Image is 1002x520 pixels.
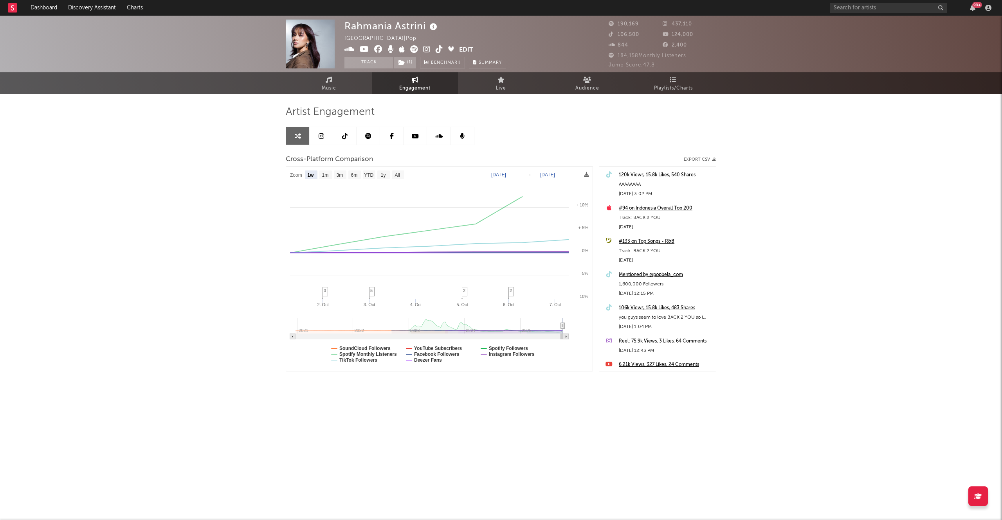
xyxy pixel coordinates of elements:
[337,172,343,178] text: 3m
[459,45,473,55] button: Edit
[663,22,692,27] span: 437,110
[619,270,712,280] a: Mentioned by @popbela_com
[619,346,712,355] div: [DATE] 12:43 PM
[394,57,416,68] button: (1)
[619,189,712,199] div: [DATE] 3:02 PM
[609,63,655,68] span: Jump Score: 47.8
[496,84,506,93] span: Live
[619,213,712,222] div: Track: BACK 2 YOU
[619,180,712,189] div: AAAAAAAA
[972,2,982,8] div: 99 +
[609,32,639,37] span: 106,500
[503,302,514,307] text: 6. Oct
[410,302,422,307] text: 4. Oct
[370,288,373,293] span: 5
[414,357,442,363] text: Deezer Fans
[619,246,712,256] div: Track: BACK 2 YOU
[322,172,329,178] text: 1m
[286,155,373,164] span: Cross-Platform Comparison
[322,84,336,93] span: Music
[324,288,326,293] span: 3
[491,172,506,178] text: [DATE]
[619,280,712,289] div: 1,600,000 Followers
[540,172,555,178] text: [DATE]
[619,256,712,265] div: [DATE]
[619,322,712,332] div: [DATE] 1:04 PM
[609,43,628,48] span: 844
[578,225,589,230] text: + 5%
[619,337,712,346] a: Reel: 75.9k Views, 3 Likes, 64 Comments
[619,222,712,232] div: [DATE]
[469,57,506,68] button: Summary
[290,172,302,178] text: Zoom
[544,72,630,94] a: Audience
[578,294,588,299] text: -10%
[317,302,328,307] text: 2. Oct
[344,34,425,43] div: [GEOGRAPHIC_DATA] | Pop
[344,57,393,68] button: Track
[479,61,502,65] span: Summary
[619,170,712,180] a: 120k Views, 15.8k Likes, 540 Shares
[463,288,465,293] span: 2
[609,53,686,58] span: 184,158 Monthly Listeners
[458,72,544,94] a: Live
[527,172,532,178] text: →
[619,360,712,369] a: 6.21k Views, 327 Likes, 24 Comments
[364,302,375,307] text: 3. Oct
[582,248,588,253] text: 0%
[286,108,375,117] span: Artist Engagement
[619,369,712,379] div: [PERSON_NAME] - Back 2 You (Live Performance)
[830,3,947,13] input: Search for artists
[372,72,458,94] a: Engagement
[420,57,465,68] a: Benchmark
[339,351,397,357] text: Spotify Monthly Listeners
[456,302,468,307] text: 5. Oct
[351,172,358,178] text: 6m
[393,57,416,68] span: ( 1 )
[414,346,462,351] text: YouTube Subscribers
[609,22,639,27] span: 190,169
[381,172,386,178] text: 1y
[364,172,373,178] text: YTD
[399,84,431,93] span: Engagement
[619,237,712,246] a: #133 on Top Songs - R&B
[307,172,314,178] text: 1w
[344,20,439,32] div: Rahmania Astrini
[576,203,589,207] text: + 10%
[575,84,599,93] span: Audience
[395,172,400,178] text: All
[414,351,460,357] text: Facebook Followers
[339,357,377,363] text: TikTok Followers
[619,204,712,213] a: #94 on Indonesia Overall Top 200
[619,289,712,298] div: [DATE] 12:15 PM
[630,72,716,94] a: Playlists/Charts
[580,271,588,276] text: -5%
[619,313,712,322] div: you guys seem to love BACK 2 YOU so i made the live performance and its out on my youtube channel :)
[489,346,528,351] text: Spotify Followers
[339,346,391,351] text: SoundCloud Followers
[663,43,687,48] span: 2,400
[684,157,716,162] button: Export CSV
[489,351,535,357] text: Instagram Followers
[654,84,693,93] span: Playlists/Charts
[510,288,512,293] span: 2
[663,32,693,37] span: 124,000
[550,302,561,307] text: 7. Oct
[970,5,975,11] button: 99+
[286,72,372,94] a: Music
[619,303,712,313] a: 106k Views, 15.8k Likes, 483 Shares
[431,58,461,68] span: Benchmark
